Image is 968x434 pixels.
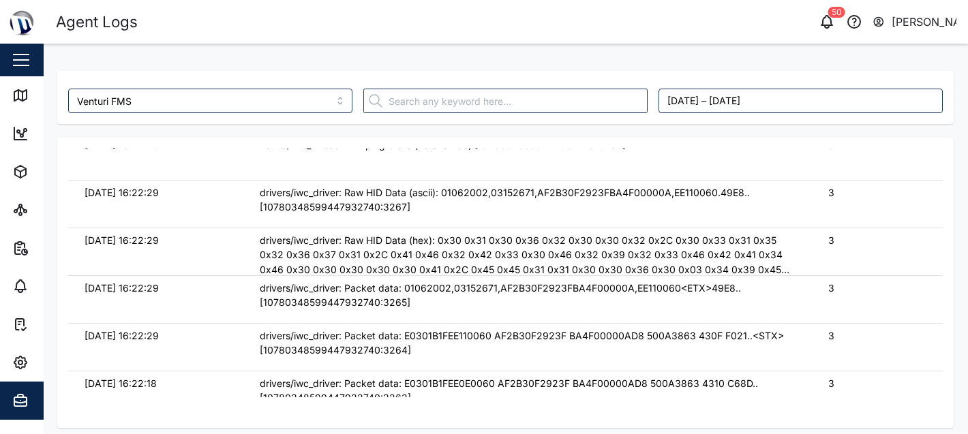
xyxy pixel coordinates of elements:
div: [DATE] 16:22:29 [85,233,227,248]
div: drivers/iwc_driver: Raw HID Data (ascii): 01062002,03152671,AF2B30F2923FBA4F00000A,EE110060.49E8.... [260,185,796,215]
div: drivers/iwc_driver: Packet data: E0301B1FEE110060 AF2B30F2923F BA4F00000AD8 500A3863 430F F021..<... [260,328,796,358]
div: Sites [35,202,68,217]
div: Admin [35,393,76,408]
input: Choose an asset [68,89,352,113]
input: Search any keyword here... [363,89,648,113]
div: Agent Logs [56,10,138,34]
div: Dashboard [35,126,97,141]
div: Assets [35,164,78,179]
div: [DATE] 16:22:29 [85,328,227,343]
div: 3 [828,233,926,248]
div: [DATE] 16:22:18 [85,376,227,391]
button: [PERSON_NAME] [872,12,957,31]
div: [DATE] 16:22:29 [85,281,227,296]
button: August 4, 2025 – August 11, 2025 [659,89,943,113]
div: [PERSON_NAME] [892,14,957,31]
div: drivers/iwc_driver: Raw HID Data (hex): 0x30 0x31 0x30 0x36 0x32 0x30 0x30 0x32 0x2C 0x30 0x33 0x... [260,233,796,277]
div: [DATE] 16:22:29 [85,185,227,200]
div: Tasks [35,317,73,332]
div: Reports [35,241,82,255]
div: drivers/iwc_driver: Packet data: 01062002,03152671,AF2B30F2923FBA4F00000A,EE110060<ETX>49E8.. [10... [260,281,796,310]
img: Main Logo [7,7,37,37]
div: 3 [828,281,926,296]
div: drivers/iwc_driver: Packet data: E0301B1FEE0E0060 AF2B30F2923F BA4F00000AD8 500A3863 4310 C68D.. ... [260,376,796,405]
div: 50 [828,7,845,18]
div: 3 [828,328,926,343]
div: Alarms [35,279,78,294]
div: 3 [828,376,926,391]
div: 3 [828,185,926,200]
div: Settings [35,355,84,370]
div: Map [35,88,66,103]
